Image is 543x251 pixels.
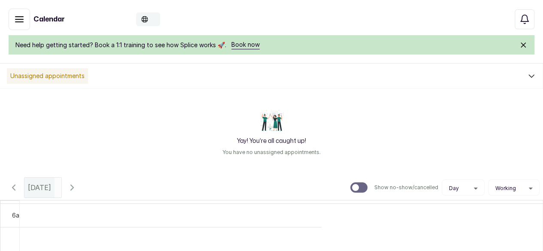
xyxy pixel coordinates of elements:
h2: Yay! You’re all caught up! [237,137,306,145]
span: [DATE] [28,182,51,193]
p: You have no unassigned appointments. [222,149,321,156]
button: Working [492,185,536,192]
button: Day [446,185,481,192]
div: [DATE] [24,178,55,197]
span: Need help getting started? Book a 1:1 training to see how Splice works 🚀. [15,41,226,49]
span: Day [449,185,459,192]
span: Working [495,185,516,192]
h1: Calendar [33,14,65,24]
p: Show no-show/cancelled [374,184,438,191]
div: 6am [10,211,26,220]
p: Unassigned appointments [7,68,88,84]
a: Book now [231,40,260,49]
